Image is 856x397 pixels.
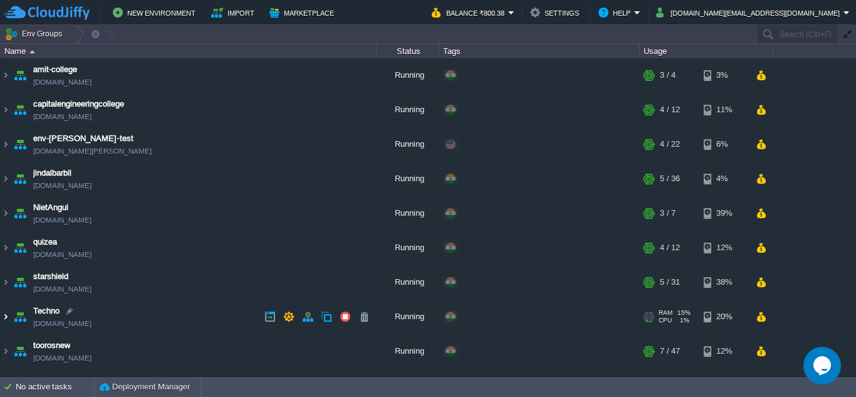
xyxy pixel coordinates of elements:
img: CloudJiffy [4,5,90,21]
img: AMDAwAAAACH5BAEAAAAALAAAAAABAAEAAAICRAEAOw== [1,334,11,368]
button: Settings [530,5,583,20]
img: AMDAwAAAACH5BAEAAAAALAAAAAABAAEAAAICRAEAOw== [11,265,29,299]
div: Usage [640,44,773,58]
div: 20% [704,300,744,334]
img: AMDAwAAAACH5BAEAAAAALAAAAAABAAEAAAICRAEAOw== [1,231,11,265]
div: 5 / 31 [660,265,680,299]
a: quizea [33,236,57,248]
img: AMDAwAAAACH5BAEAAAAALAAAAAABAAEAAAICRAEAOw== [1,265,11,299]
img: AMDAwAAAACH5BAEAAAAALAAAAAABAAEAAAICRAEAOw== [11,127,29,161]
a: yppschool [33,374,70,386]
a: [DOMAIN_NAME] [33,76,91,88]
a: [DOMAIN_NAME] [33,283,91,295]
a: capitalengineeringcollege [33,98,124,110]
a: [DOMAIN_NAME] [33,110,91,123]
a: NietAngul [33,201,68,214]
div: 3 / 4 [660,58,676,92]
div: 39% [704,196,744,230]
a: [DOMAIN_NAME] [33,179,91,192]
div: Running [377,127,439,161]
img: AMDAwAAAACH5BAEAAAAALAAAAAABAAEAAAICRAEAOw== [11,162,29,196]
div: Running [377,265,439,299]
button: Marketplace [269,5,338,20]
div: 3% [704,58,744,92]
img: AMDAwAAAACH5BAEAAAAALAAAAAABAAEAAAICRAEAOw== [11,58,29,92]
div: Running [377,196,439,230]
div: Running [377,58,439,92]
img: AMDAwAAAACH5BAEAAAAALAAAAAABAAEAAAICRAEAOw== [11,231,29,265]
img: AMDAwAAAACH5BAEAAAAALAAAAAABAAEAAAICRAEAOw== [29,50,35,53]
img: AMDAwAAAACH5BAEAAAAALAAAAAABAAEAAAICRAEAOw== [1,162,11,196]
a: env-[PERSON_NAME]-test [33,132,133,145]
img: AMDAwAAAACH5BAEAAAAALAAAAAABAAEAAAICRAEAOw== [11,334,29,368]
button: Deployment Manager [100,381,190,393]
div: Name [1,44,376,58]
button: Help [598,5,634,20]
div: Running [377,300,439,334]
div: 6% [704,127,744,161]
span: RAM [659,309,672,317]
button: Balance ₹800.38 [432,5,508,20]
img: AMDAwAAAACH5BAEAAAAALAAAAAABAAEAAAICRAEAOw== [1,127,11,161]
img: AMDAwAAAACH5BAEAAAAALAAAAAABAAEAAAICRAEAOw== [1,196,11,230]
div: 4 / 12 [660,93,680,127]
div: 38% [704,265,744,299]
a: Techno [33,305,60,317]
a: toorosnew [33,339,70,352]
a: [DOMAIN_NAME] [33,214,91,226]
a: jindalbarbil [33,167,71,179]
span: 15% [677,309,691,317]
div: 5 / 36 [660,162,680,196]
img: AMDAwAAAACH5BAEAAAAALAAAAAABAAEAAAICRAEAOw== [11,196,29,230]
div: Status [377,44,439,58]
img: AMDAwAAAACH5BAEAAAAALAAAAAABAAEAAAICRAEAOw== [1,300,11,334]
div: 4 / 12 [660,231,680,265]
div: 12% [704,231,744,265]
a: [DOMAIN_NAME] [33,248,91,261]
button: Env Groups [4,25,66,43]
div: Running [377,231,439,265]
div: 12% [704,334,744,368]
div: 4 / 22 [660,127,680,161]
div: 4% [704,162,744,196]
iframe: chat widget [803,347,843,384]
div: No active tasks [16,377,94,397]
a: [DOMAIN_NAME] [33,352,91,364]
a: [DOMAIN_NAME][PERSON_NAME] [33,145,152,157]
div: 7 / 47 [660,334,680,368]
span: 1% [677,317,689,324]
img: AMDAwAAAACH5BAEAAAAALAAAAAABAAEAAAICRAEAOw== [1,93,11,127]
div: 3 / 7 [660,196,676,230]
button: [DOMAIN_NAME][EMAIL_ADDRESS][DOMAIN_NAME] [656,5,843,20]
img: AMDAwAAAACH5BAEAAAAALAAAAAABAAEAAAICRAEAOw== [11,300,29,334]
button: Import [211,5,258,20]
div: Running [377,334,439,368]
a: amit-college [33,63,77,76]
img: AMDAwAAAACH5BAEAAAAALAAAAAABAAEAAAICRAEAOw== [1,58,11,92]
img: AMDAwAAAACH5BAEAAAAALAAAAAABAAEAAAICRAEAOw== [11,93,29,127]
span: CPU [659,317,672,324]
a: [DOMAIN_NAME] [33,317,91,330]
div: 11% [704,93,744,127]
div: Running [377,162,439,196]
div: Tags [440,44,639,58]
button: New Environment [113,5,199,20]
div: Running [377,93,439,127]
a: starshield [33,270,68,283]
